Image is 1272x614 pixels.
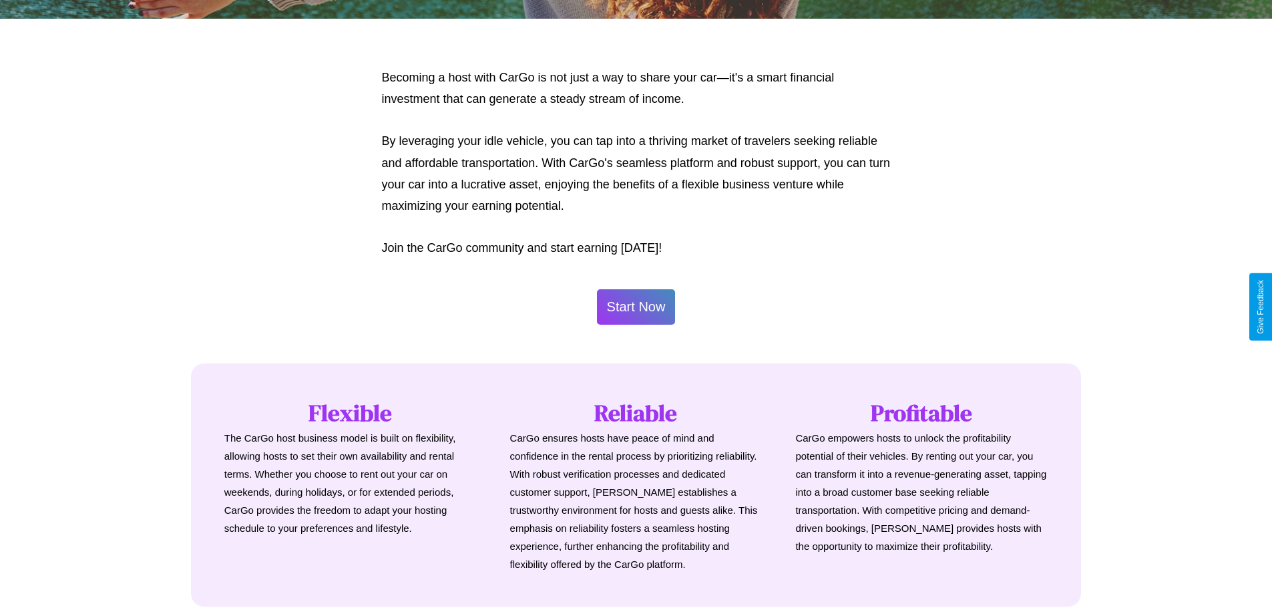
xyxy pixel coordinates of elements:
p: The CarGo host business model is built on flexibility, allowing hosts to set their own availabili... [224,429,477,537]
h1: Reliable [510,397,763,429]
h1: Profitable [795,397,1048,429]
p: CarGo ensures hosts have peace of mind and confidence in the rental process by prioritizing relia... [510,429,763,573]
div: Give Feedback [1256,280,1265,334]
button: Start Now [597,289,676,325]
p: Becoming a host with CarGo is not just a way to share your car—it's a smart financial investment ... [382,67,891,110]
h1: Flexible [224,397,477,429]
p: CarGo empowers hosts to unlock the profitability potential of their vehicles. By renting out your... [795,429,1048,555]
p: Join the CarGo community and start earning [DATE]! [382,237,891,259]
p: By leveraging your idle vehicle, you can tap into a thriving market of travelers seeking reliable... [382,130,891,217]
